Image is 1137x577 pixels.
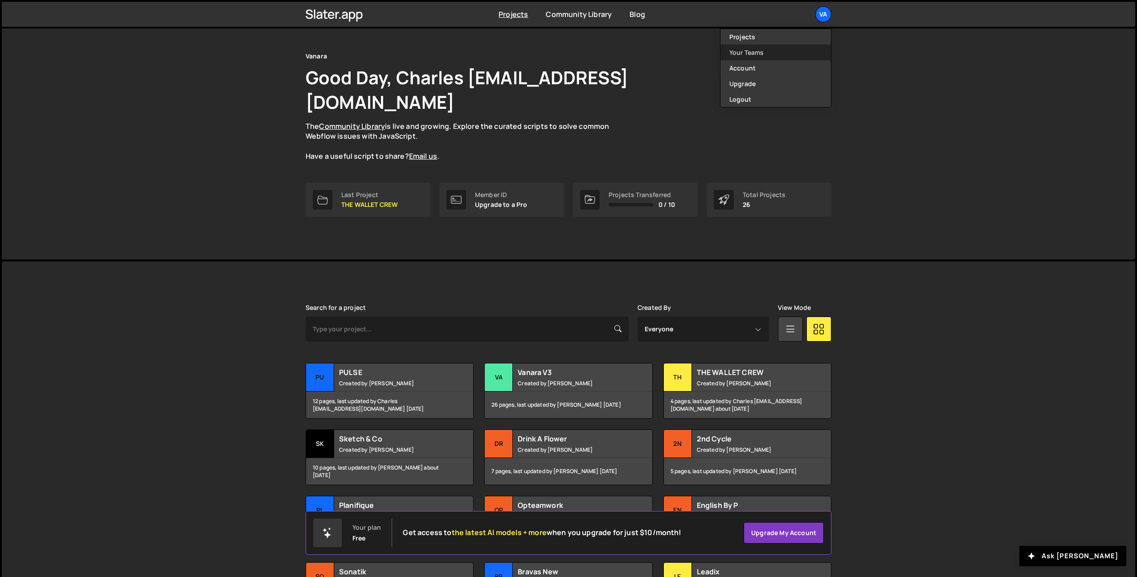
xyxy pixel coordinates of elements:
[744,522,824,544] a: Upgrade my account
[339,367,446,377] h2: PULSE
[664,458,831,485] div: 5 pages, last updated by [PERSON_NAME] [DATE]
[720,29,831,45] a: Projects
[485,458,652,485] div: 7 pages, last updated by [PERSON_NAME] [DATE]
[306,317,629,342] input: Type your project...
[475,201,528,208] p: Upgrade to a Pro
[664,430,692,458] div: 2n
[306,51,327,62] div: Vanara
[319,121,385,131] a: Community Library
[720,76,831,91] a: Upgrade
[484,496,652,552] a: Op Opteamwork Created by [PERSON_NAME] 11 pages, last updated by ilyass ajdaini [DATE]
[499,9,528,19] a: Projects
[518,367,625,377] h2: Vanara V3
[664,392,831,418] div: 4 pages, last updated by Charles [EMAIL_ADDRESS][DOMAIN_NAME] about [DATE]
[484,363,652,419] a: Va Vanara V3 Created by [PERSON_NAME] 26 pages, last updated by [PERSON_NAME] [DATE]
[663,429,831,485] a: 2n 2nd Cycle Created by [PERSON_NAME] 5 pages, last updated by [PERSON_NAME] [DATE]
[339,500,446,510] h2: Planifique
[409,151,437,161] a: Email us
[306,496,334,524] div: Pl
[306,458,473,485] div: 10 pages, last updated by [PERSON_NAME] about [DATE]
[339,446,446,453] small: Created by [PERSON_NAME]
[720,45,831,60] a: Your Teams
[518,500,625,510] h2: Opteamwork
[658,201,675,208] span: 0 / 10
[546,9,612,19] a: Community Library
[484,429,652,485] a: Dr Drink A Flower Created by [PERSON_NAME] 7 pages, last updated by [PERSON_NAME] [DATE]
[485,363,513,392] div: Va
[609,191,675,198] div: Projects Transferred
[341,191,398,198] div: Last Project
[475,191,528,198] div: Member ID
[697,500,804,510] h2: English By P
[743,201,785,208] p: 26
[485,496,513,524] div: Op
[452,528,547,537] span: the latest AI models + more
[815,6,831,22] a: Va
[485,430,513,458] div: Dr
[697,567,804,577] h2: Leadix
[697,434,804,444] h2: 2nd Cycle
[352,535,366,542] div: Free
[630,9,645,19] a: Blog
[1019,546,1126,566] button: Ask [PERSON_NAME]
[518,379,625,387] small: Created by [PERSON_NAME]
[485,392,652,418] div: 26 pages, last updated by [PERSON_NAME] [DATE]
[306,65,751,114] h1: Good Day, Charles [EMAIL_ADDRESS][DOMAIN_NAME]
[663,363,831,419] a: TH THE WALLET CREW Created by [PERSON_NAME] 4 pages, last updated by Charles [EMAIL_ADDRESS][DOMA...
[663,496,831,552] a: En English By P Created by [PERSON_NAME] 3 pages, last updated by [PERSON_NAME] [DATE]
[306,121,626,161] p: The is live and growing. Explore the curated scripts to solve common Webflow issues with JavaScri...
[339,567,446,577] h2: Sonatik
[518,567,625,577] h2: Bravas New
[743,191,785,198] div: Total Projects
[664,363,692,392] div: TH
[306,392,473,418] div: 12 pages, last updated by Charles [EMAIL_ADDRESS][DOMAIN_NAME] [DATE]
[341,201,398,208] p: THE WALLET CREW
[664,496,692,524] div: En
[339,379,446,387] small: Created by [PERSON_NAME]
[306,430,334,458] div: Sk
[720,60,831,76] a: Account
[339,434,446,444] h2: Sketch & Co
[778,304,811,311] label: View Mode
[518,434,625,444] h2: Drink A Flower
[306,496,474,552] a: Pl Planifique Created by [PERSON_NAME] 4 pages, last updated by [PERSON_NAME] [DATE]
[352,524,381,531] div: Your plan
[720,91,831,107] button: Logout
[697,379,804,387] small: Created by [PERSON_NAME]
[518,446,625,453] small: Created by [PERSON_NAME]
[306,429,474,485] a: Sk Sketch & Co Created by [PERSON_NAME] 10 pages, last updated by [PERSON_NAME] about [DATE]
[306,304,366,311] label: Search for a project
[697,367,804,377] h2: THE WALLET CREW
[403,528,681,537] h2: Get access to when you upgrade for just $10/month!
[306,363,334,392] div: PU
[697,446,804,453] small: Created by [PERSON_NAME]
[638,304,671,311] label: Created By
[306,183,430,217] a: Last Project THE WALLET CREW
[306,363,474,419] a: PU PULSE Created by [PERSON_NAME] 12 pages, last updated by Charles [EMAIL_ADDRESS][DOMAIN_NAME] ...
